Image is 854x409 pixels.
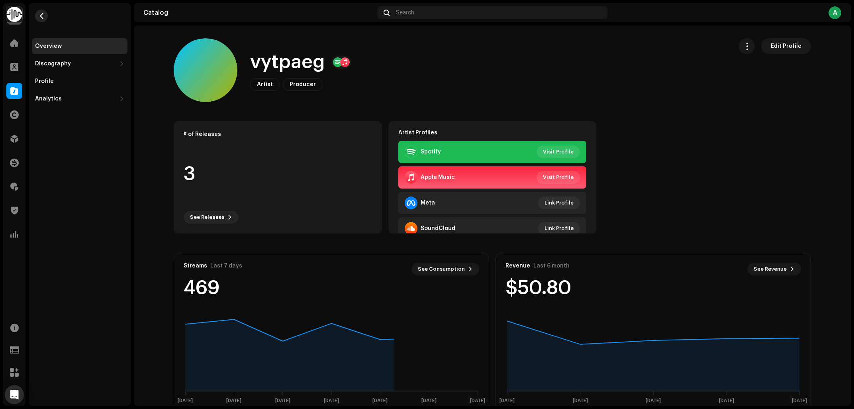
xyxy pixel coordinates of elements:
[545,195,574,211] span: Link Profile
[324,398,339,403] text: [DATE]
[35,96,62,102] div: Analytics
[178,398,193,403] text: [DATE]
[184,263,207,269] div: Streams
[32,73,127,89] re-m-nav-item: Profile
[421,149,441,155] div: Spotify
[226,398,241,403] text: [DATE]
[32,56,127,72] re-m-nav-dropdown: Discography
[537,171,580,184] button: Visit Profile
[250,49,325,75] h1: vytpaeg
[35,43,62,49] div: Overview
[537,146,580,158] button: Visit Profile
[396,10,414,16] span: Search
[184,211,239,224] button: See Releases
[210,263,242,269] div: Last 7 days
[421,200,435,206] div: Meta
[470,398,485,403] text: [DATE]
[538,222,580,235] button: Link Profile
[418,261,465,277] span: See Consumption
[35,78,54,85] div: Profile
[411,263,479,275] button: See Consumption
[5,385,24,404] div: Open Intercom Messenger
[174,121,382,234] re-o-card-data: # of Releases
[421,174,455,181] div: Apple Music
[829,6,841,19] div: A
[499,398,515,403] text: [DATE]
[184,131,372,138] div: # of Releases
[275,398,290,403] text: [DATE]
[747,263,801,275] button: See Revenue
[545,220,574,236] span: Link Profile
[754,261,787,277] span: See Revenue
[421,225,455,232] div: SoundCloud
[32,38,127,54] re-m-nav-item: Overview
[719,398,734,403] text: [DATE]
[792,398,807,403] text: [DATE]
[32,91,127,107] re-m-nav-dropdown: Analytics
[143,10,374,16] div: Catalog
[761,38,811,54] button: Edit Profile
[290,82,316,87] span: Producer
[771,38,801,54] span: Edit Profile
[190,209,224,225] span: See Releases
[573,398,588,403] text: [DATE]
[505,263,530,269] div: Revenue
[257,82,273,87] span: Artist
[533,263,570,269] div: Last 6 month
[372,398,388,403] text: [DATE]
[538,197,580,209] button: Link Profile
[6,6,22,22] img: 0f74c21f-6d1c-4dbc-9196-dbddad53419e
[35,61,71,67] div: Discography
[646,398,661,403] text: [DATE]
[398,130,437,136] strong: Artist Profiles
[421,398,437,403] text: [DATE]
[543,144,574,160] span: Visit Profile
[543,169,574,185] span: Visit Profile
